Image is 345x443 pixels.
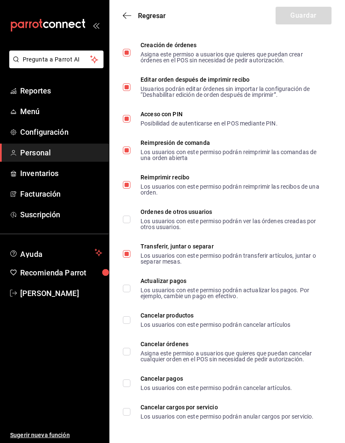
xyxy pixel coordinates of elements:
div: Cancelar cargos por servicio [141,404,313,410]
div: Cancelar productos [141,312,290,318]
div: Los usuarios con este permiso podrán reimprimir las recibos de una orden. [141,184,325,195]
div: Reimprimir recibo [141,174,325,180]
span: Menú [20,106,102,117]
div: Transferir, juntar o separar [141,243,325,249]
div: Ordenes de otros usuarios [141,209,325,215]
span: Pregunta a Parrot AI [23,55,90,64]
div: Acceso con PIN [141,111,278,117]
div: Asigna este permiso a usuarios que quieres que puedan crear órdenes en el POS sin necesidad de pe... [141,51,325,63]
div: Los usuarios con este permiso podrán reimprimir las comandas de una orden abierta [141,149,325,161]
span: Configuración [20,126,102,138]
span: Inventarios [20,168,102,179]
span: Sugerir nueva función [10,431,102,440]
div: Los usuarios con este permiso podrán anular cargos por servicio. [141,414,313,419]
div: Los usuarios con este permiso podrán actualizar los pagos. Por ejemplo, cambie un pago en efectivo. [141,287,325,299]
span: Regresar [138,12,166,20]
button: Regresar [123,12,166,20]
div: Usuarios podrán editar órdenes sin importar la configuración de “Deshabilitar edición de orden de... [141,86,325,98]
button: Pregunta a Parrot AI [9,51,103,68]
div: Los usuarios con este permiso podrán cancelar artículos. [141,385,292,391]
span: Suscripción [20,209,102,220]
a: Pregunta a Parrot AI [6,61,103,70]
div: Los usuarios con este permiso podrán ver las órdenes creadas por otros usuarios. [141,218,325,230]
div: Posibilidad de autenticarse en el POS mediante PIN. [141,120,278,126]
div: Editar orden después de imprimir recibo [141,77,325,83]
span: [PERSON_NAME] [20,288,102,299]
span: Reportes [20,85,102,96]
div: Creación de órdenes [141,42,325,48]
div: Los usuarios con este permiso podrán transferir artículos, juntar o separar mesas. [141,253,325,264]
div: Cancelar órdenes [141,341,325,347]
span: Recomienda Parrot [20,267,102,278]
span: Ayuda [20,248,91,258]
div: Reimpresión de comanda [141,140,325,146]
span: Personal [20,147,102,158]
span: Facturación [20,188,102,200]
div: Asigna este permiso a usuarios que quieres que puedan cancelar cualquier orden en el POS sin nece... [141,350,325,362]
div: Actualizar pagos [141,278,325,284]
button: open_drawer_menu [93,22,99,29]
div: Los usuarios con este permiso podrán cancelar artículos [141,322,290,328]
div: Cancelar pagos [141,376,292,382]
